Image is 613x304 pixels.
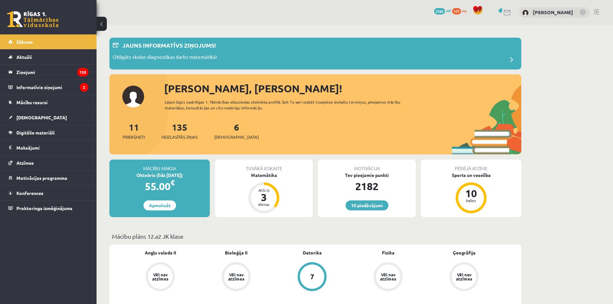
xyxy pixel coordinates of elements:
[113,53,217,62] p: Obligāts skolas diagnostikas darbs matemātikā!
[446,8,451,13] span: mP
[8,155,88,170] a: Atzīmes
[350,262,426,292] a: Vēl nav atzīmes
[144,200,176,210] a: Apmaksāt
[426,262,502,292] a: Vēl nav atzīmes
[198,262,274,292] a: Vēl nav atzīmes
[8,34,88,49] a: Sākums
[112,232,519,241] p: Mācību plāns 12.a2 JK klase
[318,179,416,194] div: 2182
[434,8,445,14] span: 2182
[16,80,88,95] legend: Informatīvie ziņojumi
[16,115,67,120] span: [DEMOGRAPHIC_DATA]
[8,65,88,79] a: Ziņojumi135
[8,110,88,125] a: [DEMOGRAPHIC_DATA]
[77,68,88,77] i: 135
[8,170,88,185] a: Motivācijas programma
[16,39,33,45] span: Sākums
[254,188,274,192] div: Atlicis
[16,175,67,181] span: Motivācijas programma
[254,202,274,206] div: dienas
[318,160,416,172] div: Motivācija
[318,172,416,179] div: Tev pieejamie punkti
[461,188,481,198] div: 10
[109,179,210,194] div: 55.00
[122,41,216,50] p: Jauns informatīvs ziņojums!
[16,140,88,155] legend: Maksājumi
[162,121,198,140] a: 135Neizlasītās ziņas
[171,178,175,187] span: €
[165,99,412,111] div: Laipni lūgts savā Rīgas 1. Tālmācības vidusskolas skolnieka profilā. Šeit Tu vari redzēt tuvojošo...
[274,262,350,292] a: 7
[16,190,43,196] span: Konferences
[123,134,145,140] span: Priekšmeti
[421,172,521,214] a: Sports un veselība 10 balles
[8,140,88,155] a: Maksājumi
[462,8,466,13] span: xp
[533,9,573,15] a: [PERSON_NAME]
[145,249,176,256] a: Angļu valoda II
[310,273,314,280] div: 7
[122,262,198,292] a: Vēl nav atzīmes
[8,201,88,216] a: Proktoringa izmēģinājums
[215,172,313,214] a: Matemātika Atlicis 3 dienas
[8,125,88,140] a: Digitālie materiāli
[522,10,529,16] img: Mihails Vinogradovs
[214,134,259,140] span: [DEMOGRAPHIC_DATA]
[421,160,521,172] div: Pēdējā atzīme
[80,83,88,92] i: 2
[16,54,32,60] span: Aktuāli
[162,134,198,140] span: Neizlasītās ziņas
[461,198,481,202] div: balles
[225,249,247,256] a: Bioloģija II
[109,160,210,172] div: Mācību maksa
[123,121,145,140] a: 11Priekšmeti
[453,249,476,256] a: Ģeogrāfija
[7,11,59,27] a: Rīgas 1. Tālmācības vidusskola
[214,121,259,140] a: 6[DEMOGRAPHIC_DATA]
[16,65,88,79] legend: Ziņojumi
[452,8,469,13] a: 177 xp
[421,172,521,179] div: Sports un veselība
[16,130,55,135] span: Digitālie materiāli
[215,172,313,179] div: Matemātika
[434,8,451,13] a: 2182 mP
[8,50,88,64] a: Aktuāli
[254,192,274,202] div: 3
[215,160,313,172] div: Tuvākā ieskaite
[303,249,322,256] a: Datorika
[8,186,88,200] a: Konferences
[346,200,388,210] a: 10 piedāvājumi
[16,160,34,166] span: Atzīmes
[8,95,88,110] a: Mācību resursi
[455,272,473,281] div: Vēl nav atzīmes
[16,99,48,105] span: Mācību resursi
[452,8,461,14] span: 177
[382,249,395,256] a: Fizika
[109,172,210,179] div: Oktobris (līdz [DATE])
[227,272,245,281] div: Vēl nav atzīmes
[16,205,72,211] span: Proktoringa izmēģinājums
[164,81,521,96] div: [PERSON_NAME], [PERSON_NAME]!
[113,41,518,66] a: Jauns informatīvs ziņojums! Obligāts skolas diagnostikas darbs matemātikā!
[8,80,88,95] a: Informatīvie ziņojumi2
[379,272,397,281] div: Vēl nav atzīmes
[151,272,169,281] div: Vēl nav atzīmes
